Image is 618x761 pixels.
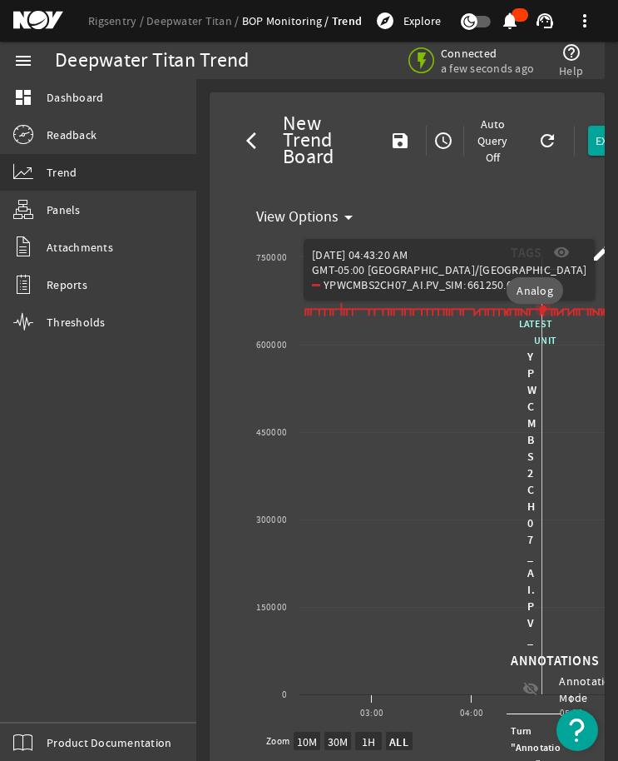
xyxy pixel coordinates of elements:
[403,12,441,29] span: Explore
[441,61,534,76] span: a few seconds ago
[556,709,598,751] button: Open Resource Center
[13,51,33,71] mat-icon: menu
[246,131,266,151] mat-icon: arrow_back_ios
[242,13,332,28] a: BOP Monitoring
[47,734,171,751] span: Product Documentation
[256,251,288,264] text: 750000
[256,339,288,351] text: 600000
[146,13,242,28] a: Deepwater Titan
[47,164,77,181] span: Trend
[47,127,96,143] span: Readback
[360,707,383,719] text: 03:00
[460,707,483,719] text: 04:00
[55,52,249,69] div: Deepwater Titan Trend
[266,735,289,748] text: Zoom
[477,116,507,166] span: Auto Query Off
[47,239,113,256] span: Attachments
[565,1,605,41] button: more_vert
[441,46,534,61] span: Connected
[368,7,447,34] button: Explore
[47,276,87,293] span: Reports
[256,426,288,439] text: 450000
[282,689,287,701] text: 0
[47,89,103,106] span: Dashboard
[339,207,358,227] mat-icon: arrow_drop_down
[297,734,318,749] text: 10M
[256,209,339,226] span: View Options
[464,126,521,156] button: Auto Query Off
[500,11,520,31] mat-icon: notifications
[47,314,106,331] span: Thresholds
[256,514,288,526] text: 300000
[373,126,427,156] button: Save Changes
[560,707,583,719] text: 05:00
[250,202,368,232] button: View Options
[47,201,81,218] span: Panels
[388,734,408,750] text: ALL
[537,131,551,151] mat-icon: refresh
[328,734,349,749] text: 30M
[535,11,555,31] mat-icon: support_agent
[362,734,376,749] text: 1H
[390,131,403,151] mat-icon: save
[591,243,611,263] mat-icon: create
[561,42,581,62] mat-icon: help_outline
[13,87,33,107] mat-icon: dashboard
[559,62,583,79] span: Help
[332,13,362,29] a: Trend
[517,282,553,299] span: Analog
[88,13,146,28] a: Rigsentry
[433,131,453,151] mat-icon: access_time
[256,601,288,614] text: 150000
[375,11,395,31] mat-icon: explore
[276,116,334,166] span: New Trend Board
